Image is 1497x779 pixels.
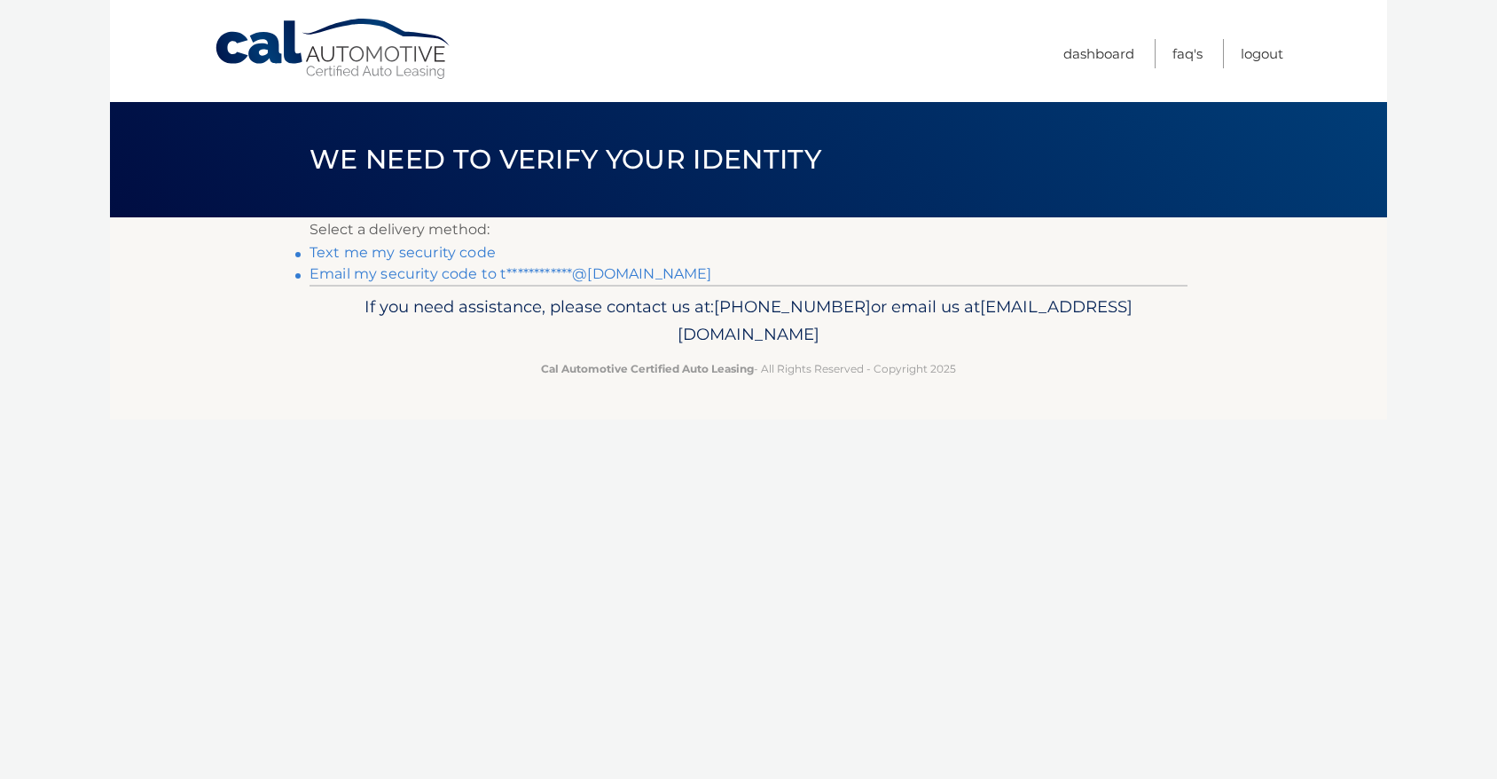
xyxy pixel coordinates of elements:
a: Logout [1241,39,1283,68]
a: Text me my security code [310,244,496,261]
span: [PHONE_NUMBER] [714,296,871,317]
strong: Cal Automotive Certified Auto Leasing [541,362,754,375]
a: FAQ's [1172,39,1203,68]
a: Dashboard [1063,39,1134,68]
a: Cal Automotive [214,18,453,81]
p: - All Rights Reserved - Copyright 2025 [321,359,1176,378]
span: We need to verify your identity [310,143,821,176]
p: Select a delivery method: [310,217,1187,242]
p: If you need assistance, please contact us at: or email us at [321,293,1176,350]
